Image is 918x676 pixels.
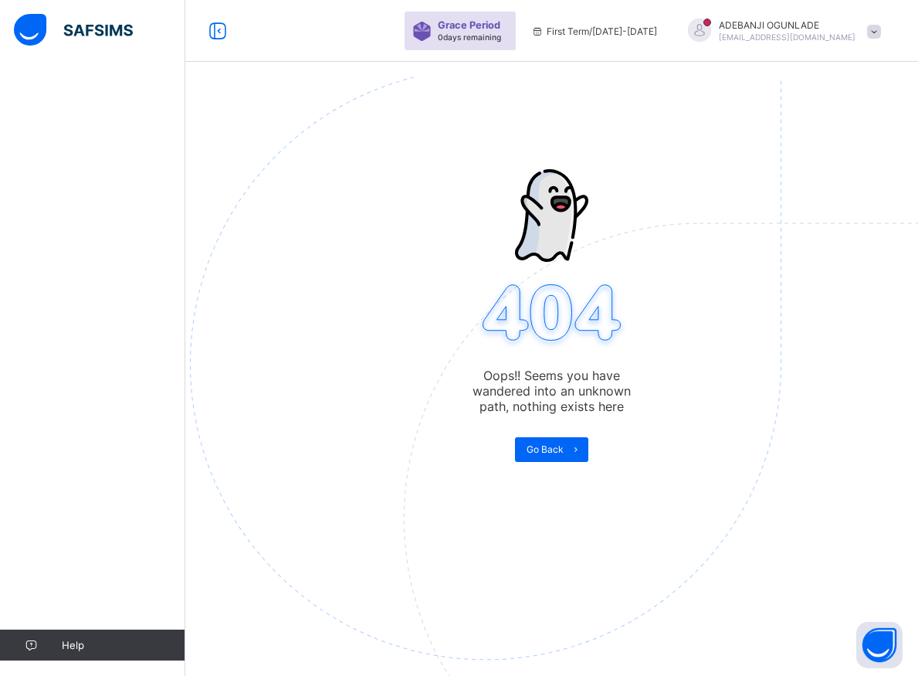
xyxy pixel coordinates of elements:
span: 0 days remaining [438,32,501,42]
span: Grace Period [438,19,500,31]
button: Open asap [856,622,903,668]
span: ADEBANJI OGUNLADE [719,19,855,31]
span: [EMAIL_ADDRESS][DOMAIN_NAME] [719,32,855,42]
span: session/term information [531,25,657,37]
span: Help [62,639,185,651]
span: Go Back [527,443,564,455]
img: sticker-purple.71386a28dfed39d6af7621340158ba97.svg [412,22,432,41]
img: safsims [14,14,133,46]
div: ADEBANJIOGUNLADE [672,19,889,44]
